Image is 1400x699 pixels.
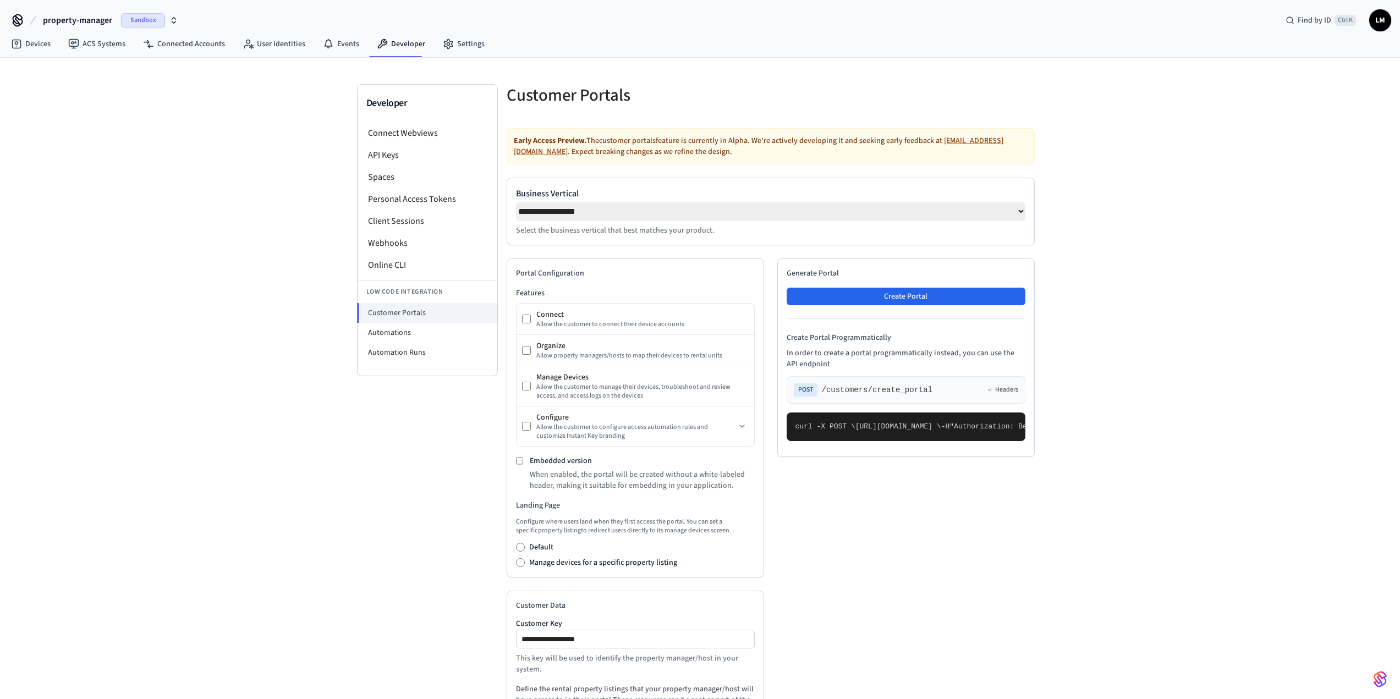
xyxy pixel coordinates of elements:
span: LM [1370,10,1390,30]
a: [EMAIL_ADDRESS][DOMAIN_NAME] [514,135,1003,157]
h5: Customer Portals [507,84,764,107]
label: Customer Key [516,620,755,628]
div: Configure [536,412,735,423]
span: [URL][DOMAIN_NAME] \ [855,422,941,431]
li: API Keys [358,144,497,166]
button: Create Portal [787,288,1025,305]
div: Allow the customer to manage their devices, troubleshoot and review access, and access logs on th... [536,383,749,400]
p: When enabled, the portal will be created without a white-labeled header, making it suitable for e... [530,469,755,491]
li: Online CLI [358,254,497,276]
div: Organize [536,340,749,351]
span: POST [794,383,817,397]
p: Configure where users land when they first access the portal. You can set a specific property lis... [516,518,755,535]
li: Automation Runs [358,343,497,362]
p: This key will be used to identify the property manager/host in your system. [516,653,755,675]
p: Select the business vertical that best matches your product. [516,225,1025,236]
div: Manage Devices [536,372,749,383]
strong: Early Access Preview. [514,135,586,146]
li: Customer Portals [357,303,497,323]
label: Business Vertical [516,187,1025,200]
button: LM [1369,9,1391,31]
a: Events [314,34,368,54]
span: "Authorization: Bearer seam_api_key_123456" [949,422,1134,431]
div: Connect [536,309,749,320]
li: Low Code Integration [358,280,497,303]
span: -H [941,422,950,431]
span: /customers/create_portal [822,384,933,395]
li: Spaces [358,166,497,188]
li: Personal Access Tokens [358,188,497,210]
span: Ctrl K [1335,15,1356,26]
h3: Features [516,288,755,299]
span: curl -X POST \ [795,422,855,431]
h3: Developer [366,96,488,111]
li: Client Sessions [358,210,497,232]
a: User Identities [234,34,314,54]
a: Connected Accounts [134,34,234,54]
a: ACS Systems [59,34,134,54]
h2: Generate Portal [787,268,1025,279]
button: Headers [986,386,1018,394]
p: In order to create a portal programmatically instead, you can use the API endpoint [787,348,1025,370]
h3: Landing Page [516,500,755,511]
a: Settings [434,34,493,54]
label: Default [529,542,553,553]
li: Automations [358,323,497,343]
a: Developer [368,34,434,54]
h2: Portal Configuration [516,268,755,279]
li: Connect Webviews [358,122,497,144]
img: SeamLogoGradient.69752ec5.svg [1374,670,1387,688]
h4: Create Portal Programmatically [787,332,1025,343]
div: Allow the customer to connect their device accounts [536,320,749,329]
label: Manage devices for a specific property listing [529,557,677,568]
a: Devices [2,34,59,54]
span: Sandbox [121,13,165,27]
div: Allow property managers/hosts to map their devices to rental units [536,351,749,360]
div: Allow the customer to configure access automation rules and customize Instant Key branding [536,423,735,441]
div: Find by IDCtrl K [1277,10,1365,30]
h2: Customer Data [516,600,755,611]
li: Webhooks [358,232,497,254]
div: The customer portals feature is currently in Alpha. We're actively developing it and seeking earl... [507,128,1035,164]
span: Find by ID [1298,15,1331,26]
span: property-manager [43,14,112,27]
label: Embedded version [530,455,592,466]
